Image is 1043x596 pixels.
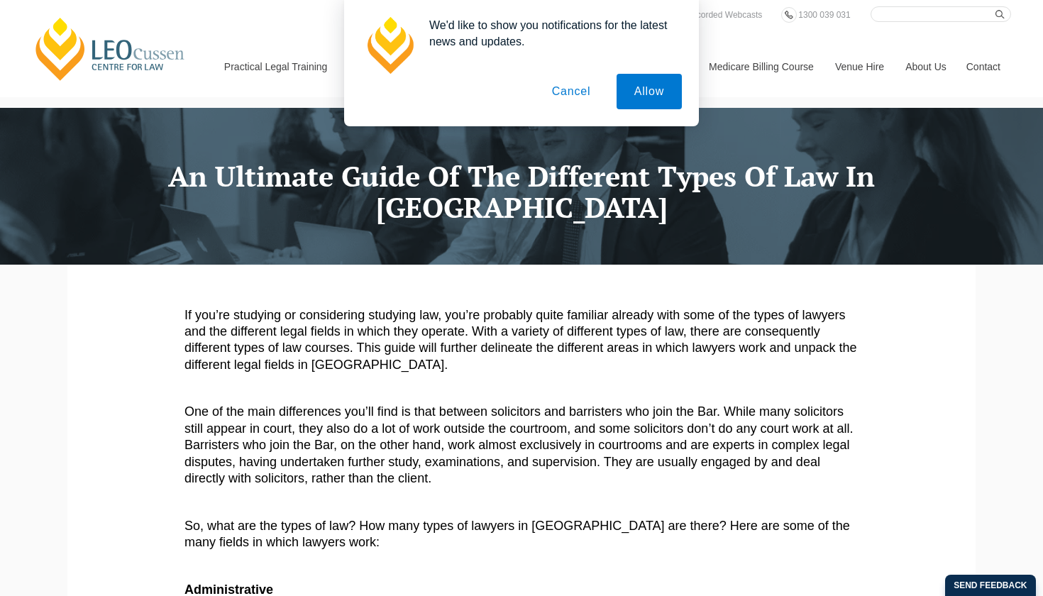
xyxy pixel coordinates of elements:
[418,17,682,50] div: We'd like to show you notifications for the latest news and updates.
[184,308,857,372] span: If you’re studying or considering studying law, you’re probably quite familiar already with some ...
[184,404,856,485] span: One of the main differences you’ll find is that between solicitors and barristers who join the Ba...
[78,160,965,223] h1: An Ultimate Guide Of The Different Types Of Law In [GEOGRAPHIC_DATA]
[361,17,418,74] img: notification icon
[948,501,1008,561] iframe: LiveChat chat widget
[617,74,682,109] button: Allow
[184,519,850,549] span: So, what are the types of law? How many types of lawyers in [GEOGRAPHIC_DATA] are there? Here are...
[534,74,609,109] button: Cancel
